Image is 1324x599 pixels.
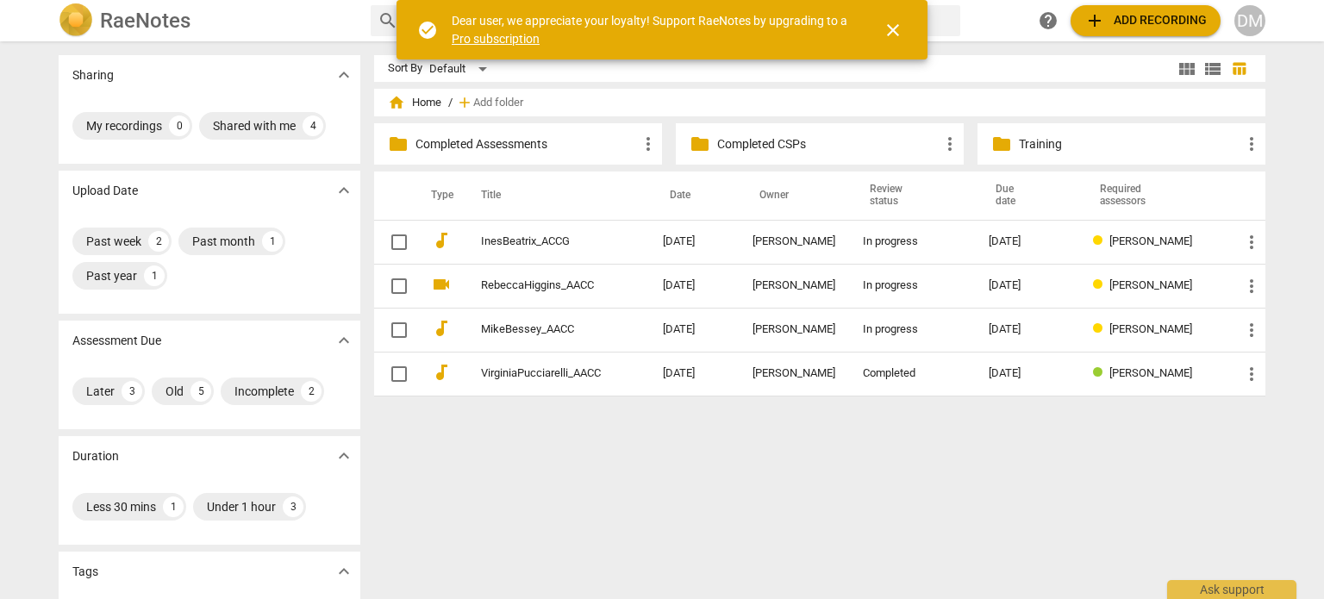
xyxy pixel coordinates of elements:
a: LogoRaeNotes [59,3,357,38]
span: expand_more [334,446,354,466]
div: In progress [863,323,961,336]
span: audiotrack [431,230,452,251]
span: home [388,94,405,111]
button: List view [1200,56,1226,82]
span: check_circle [417,20,438,41]
button: Show more [331,443,357,469]
span: add [456,94,473,111]
span: Review status: in progress [1093,278,1109,291]
span: expand_more [334,180,354,201]
div: Under 1 hour [207,498,276,515]
span: Home [388,94,441,111]
span: [PERSON_NAME] [1109,278,1192,291]
th: Date [649,172,739,220]
span: folder [690,134,710,154]
div: Past month [192,233,255,250]
a: MikeBessey_AACC [481,323,601,336]
th: Review status [849,172,975,220]
td: [DATE] [649,308,739,352]
div: Past week [86,233,141,250]
div: [DATE] [989,323,1065,336]
span: audiotrack [431,362,452,383]
div: Old [165,383,184,400]
div: Dear user, we appreciate your loyalty! Support RaeNotes by upgrading to a [452,12,852,47]
span: [PERSON_NAME] [1109,366,1192,379]
a: VirginiaPucciarelli_AACC [481,367,601,380]
button: Upload [1071,5,1221,36]
h2: RaeNotes [100,9,190,33]
div: 3 [283,496,303,517]
div: 3 [122,381,142,402]
div: 1 [144,265,165,286]
p: Assessment Due [72,332,161,350]
span: Review status: completed [1093,366,1109,379]
span: videocam [431,274,452,295]
div: My recordings [86,117,162,134]
div: In progress [863,235,961,248]
div: Past year [86,267,137,284]
button: Table view [1226,56,1252,82]
div: [PERSON_NAME] [753,235,835,248]
span: more_vert [638,134,659,154]
td: [DATE] [649,264,739,308]
span: more_vert [1241,276,1262,296]
span: Review status: in progress [1093,234,1109,247]
div: 4 [303,115,323,136]
button: Tile view [1174,56,1200,82]
span: more_vert [1241,320,1262,340]
th: Type [417,172,460,220]
div: Shared with me [213,117,296,134]
a: Pro subscription [452,32,540,46]
a: RebeccaHiggins_AACC [481,279,601,292]
th: Required assessors [1079,172,1227,220]
span: / [448,97,453,109]
span: expand_more [334,65,354,85]
div: Ask support [1167,580,1296,599]
img: Logo [59,3,93,38]
span: expand_more [334,330,354,351]
div: [DATE] [989,367,1065,380]
th: Owner [739,172,849,220]
div: Default [429,55,493,83]
a: InesBeatrix_ACCG [481,235,601,248]
div: Sort By [388,62,422,75]
div: In progress [863,279,961,292]
span: table_chart [1231,60,1247,77]
span: folder [388,134,409,154]
p: Duration [72,447,119,465]
span: more_vert [1241,364,1262,384]
span: more_vert [1241,232,1262,253]
span: close [883,20,903,41]
span: Review status: in progress [1093,322,1109,335]
a: Help [1033,5,1064,36]
div: 1 [163,496,184,517]
span: Add folder [473,97,523,109]
span: expand_more [334,561,354,582]
div: 1 [262,231,283,252]
span: [PERSON_NAME] [1109,234,1192,247]
span: audiotrack [431,318,452,339]
span: folder [991,134,1012,154]
p: Completed Assessments [415,135,638,153]
button: Show more [331,62,357,88]
td: [DATE] [649,220,739,264]
button: Show more [331,558,357,584]
button: DM [1234,5,1265,36]
div: Less 30 mins [86,498,156,515]
div: 5 [190,381,211,402]
span: more_vert [1241,134,1262,154]
p: Completed CSPs [717,135,940,153]
div: 2 [148,231,169,252]
div: [DATE] [989,279,1065,292]
span: more_vert [940,134,960,154]
span: [PERSON_NAME] [1109,322,1192,335]
div: Completed [863,367,961,380]
div: [PERSON_NAME] [753,323,835,336]
span: Add recording [1084,10,1207,31]
div: [DATE] [989,235,1065,248]
button: Show more [331,328,357,353]
div: [PERSON_NAME] [753,279,835,292]
span: view_list [1202,59,1223,79]
span: add [1084,10,1105,31]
